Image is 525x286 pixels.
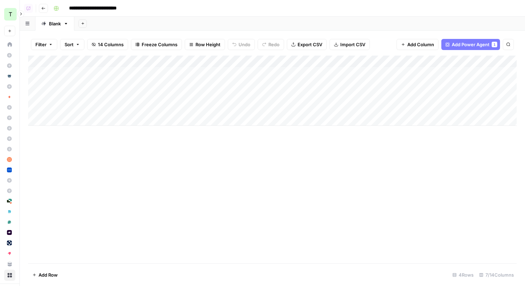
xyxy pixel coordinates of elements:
img: gof5uhmc929mcmwfs7g663om0qxx [7,74,12,79]
span: 14 Columns [98,41,124,48]
img: pf0m9uptbb5lunep0ouiqv2syuku [7,230,12,235]
img: 21cqirn3y8po2glfqu04segrt9y0 [7,209,12,214]
div: 1 [492,42,497,47]
span: Filter [35,41,47,48]
button: Export CSV [287,39,327,50]
div: 4 Rows [450,269,476,280]
img: 6qj8gtflwv87ps1ofr2h870h2smq [7,220,12,224]
span: Add Power Agent [452,41,490,48]
a: Home [4,39,15,50]
span: Sort [65,41,74,48]
span: Undo [239,41,250,48]
a: Blank [35,17,74,31]
span: Add Row [39,271,58,278]
button: Undo [228,39,255,50]
button: Sort [60,39,84,50]
span: Redo [268,41,280,48]
button: Freeze Columns [131,39,182,50]
img: su6rzb6ooxtlguexw0i7h3ek2qys [7,199,12,204]
button: Add Power Agent1 [441,39,500,50]
img: e96rwc90nz550hm4zzehfpz0of55 [7,157,12,162]
div: Blank [49,20,61,27]
button: Redo [258,39,284,50]
button: Row Height [185,39,225,50]
button: 14 Columns [87,39,128,50]
img: piswy9vrvpur08uro5cr7jpu448u [7,251,12,256]
img: 1rmbdh83liigswmnvqyaq31zy2bw [7,167,12,172]
span: Add Column [407,41,434,48]
a: Browse [4,270,15,281]
button: Add Row [28,269,62,280]
span: T [9,10,12,18]
span: 1 [493,42,495,47]
div: 7/14 Columns [476,269,517,280]
a: Your Data [4,259,15,270]
button: Import CSV [330,39,370,50]
button: Filter [31,39,57,50]
span: Row Height [195,41,220,48]
span: Export CSV [298,41,322,48]
span: Import CSV [340,41,365,48]
span: Freeze Columns [142,41,177,48]
img: 8r7vcgjp7k596450bh7nfz5jb48j [7,240,12,245]
img: jg2db1r2bojt4rpadgkfzs6jzbyg [7,95,12,99]
button: Add Column [397,39,439,50]
button: Workspace: Travis Demo [4,6,15,23]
